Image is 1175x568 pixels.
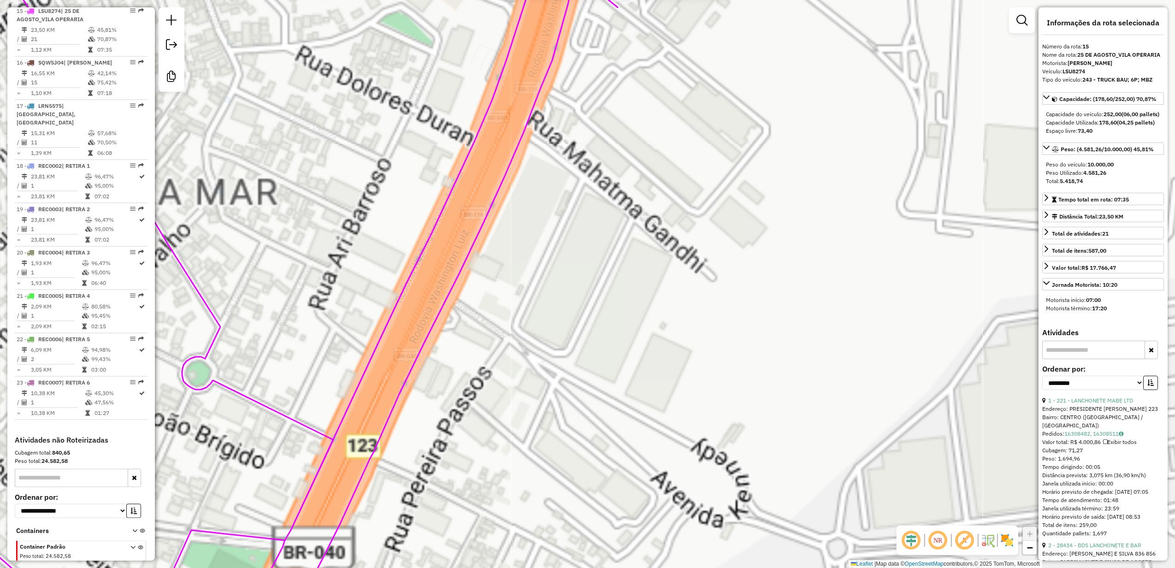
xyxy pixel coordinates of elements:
strong: R$ 17.766,47 [1081,264,1116,271]
strong: 10.000,00 [1087,161,1114,168]
span: 24.582,58 [46,553,71,559]
td: / [17,398,21,407]
td: / [17,355,21,364]
td: 1,93 KM [30,259,82,268]
span: | [874,561,876,567]
i: Tempo total em rota [82,280,87,286]
span: | [PERSON_NAME] [64,59,112,66]
td: 94,98% [91,345,139,355]
td: 70,50% [97,138,143,147]
td: / [17,35,21,44]
div: Endereço: [PERSON_NAME] E SILVA 836 856 [1042,550,1164,558]
h4: Atividades [1042,328,1164,337]
span: 22 - [17,336,90,343]
span: LRN5575 [38,102,62,109]
i: Total de Atividades [22,313,27,319]
td: / [17,225,21,234]
i: % de utilização da cubagem [82,356,89,362]
i: Distância Total [22,71,27,76]
span: 21 - [17,292,90,299]
span: REC0005 [38,292,62,299]
h4: Informações da rota selecionada [1042,18,1164,27]
td: 23,81 KM [30,192,85,201]
span: Capacidade: (178,60/252,00) 70,87% [1059,95,1157,102]
span: | RETIRA 3 [62,249,90,256]
a: OpenStreetMap [905,561,944,567]
i: Distância Total [22,260,27,266]
td: 95,00% [94,181,139,190]
td: 1,12 KM [30,45,88,54]
td: 42,14% [97,69,143,78]
div: Capacidade: (178,60/252,00) 70,87% [1042,106,1164,139]
td: 07:18 [97,89,143,98]
div: Nome da rota: [1042,51,1164,59]
td: 02:15 [91,322,139,331]
strong: 17:20 [1092,305,1107,312]
td: 75,42% [97,78,143,87]
div: Cubagem total: [15,449,148,457]
i: % de utilização da cubagem [85,183,92,189]
em: Rota exportada [138,59,144,65]
span: 19 - [17,206,90,213]
em: Rota exportada [138,293,144,298]
td: = [17,192,21,201]
i: % de utilização da cubagem [85,226,92,232]
span: LSU8274 [38,7,61,14]
div: Veículo: [1042,67,1164,76]
div: Map data © contributors,© 2025 TomTom, Microsoft [849,560,1042,568]
td: 23,50 KM [30,25,88,35]
strong: 4.581,26 [1083,169,1106,176]
td: / [17,268,21,277]
td: 01:27 [94,408,139,418]
td: 16,55 KM [30,69,88,78]
td: 23,81 KM [30,215,85,225]
em: Rota exportada [138,379,144,385]
td: 70,87% [97,35,143,44]
i: Rota otimizada [140,217,145,223]
td: 07:02 [94,192,139,201]
td: 2,09 KM [30,302,82,311]
i: Total de Atividades [22,36,27,42]
a: Peso: (4.581,26/10.000,00) 45,81% [1042,142,1164,155]
i: Total de Atividades [22,80,27,85]
div: Distância Total: [1052,213,1123,221]
div: Tempo de atendimento: 01:48 [1042,396,1164,538]
td: 47,56% [94,398,139,407]
em: Opções [130,206,136,212]
strong: (04,25 pallets) [1117,119,1155,126]
td: 15,31 KM [30,129,88,138]
a: Exportar sessão [162,35,181,56]
td: = [17,278,21,288]
div: Peso Utilizado: [1046,169,1160,177]
td: 1 [30,268,82,277]
span: Total de atividades: [1052,230,1109,237]
i: Tempo total em rota [82,324,87,329]
strong: (06,00 pallets) [1122,111,1159,118]
span: Peso do veículo: [1046,161,1114,168]
span: | RETIRA 4 [62,292,90,299]
i: % de utilização do peso [82,304,89,309]
i: Rota otimizada [140,347,145,353]
span: Containers [16,526,120,536]
div: Número da rota: [1042,42,1164,51]
i: % de utilização da cubagem [82,313,89,319]
strong: 21 [1102,230,1109,237]
a: Tempo total em rota: 07:35 [1042,193,1164,205]
div: Peso: 1.694,96 [1042,455,1164,463]
a: Zoom out [1023,541,1037,555]
span: Ocultar NR [927,529,949,551]
span: : [43,553,44,559]
span: 17 - [17,102,76,126]
i: % de utilização da cubagem [82,270,89,275]
td: 95,00% [91,268,139,277]
span: 18 - [17,162,90,169]
a: Total de itens:587,00 [1042,244,1164,256]
td: 3,05 KM [30,365,82,374]
span: REC0006 [38,336,62,343]
i: Distância Total [22,27,27,33]
td: 45,30% [94,389,139,398]
i: % de utilização da cubagem [85,400,92,405]
td: 1 [30,181,85,190]
div: Capacidade Utilizada: [1046,118,1160,127]
i: Total de Atividades [22,140,27,145]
